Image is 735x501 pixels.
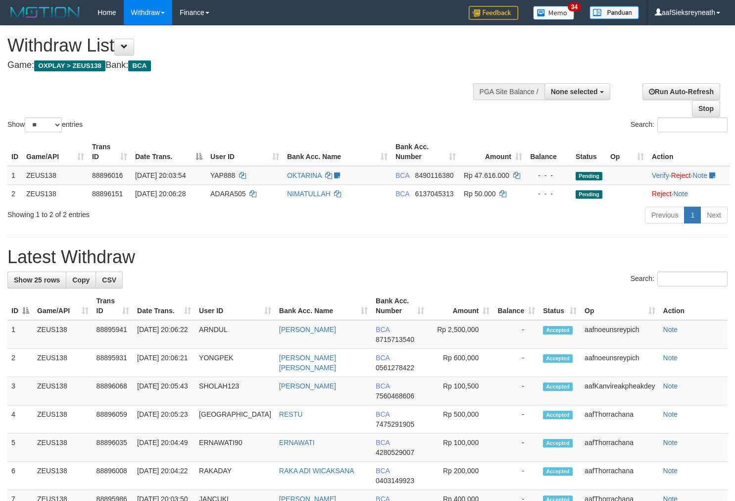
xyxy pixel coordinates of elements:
a: Copy [66,272,96,288]
td: · · [648,166,730,185]
label: Search: [631,272,728,286]
td: - [493,349,539,377]
h1: Withdraw List [7,36,480,56]
td: 88895941 [93,320,134,349]
a: Note [663,467,678,475]
a: Previous [645,207,685,223]
span: [DATE] 20:06:28 [135,190,186,198]
span: YAP888 [210,171,235,179]
img: panduan.png [589,6,639,19]
td: ZEUS138 [22,184,88,203]
td: 2 [7,184,22,203]
td: 3 [7,377,33,405]
td: ERNAWATI90 [195,434,275,462]
span: BCA [376,326,390,334]
input: Search: [657,272,728,286]
td: Rp 600,000 [428,349,493,377]
td: 88896035 [93,434,134,462]
a: Note [663,354,678,362]
td: ZEUS138 [33,349,93,377]
a: Run Auto-Refresh [642,83,720,100]
td: YONGPEK [195,349,275,377]
span: Show 25 rows [14,276,60,284]
span: BCA [376,467,390,475]
label: Show entries [7,117,83,132]
div: - - - [530,189,568,199]
th: Amount: activate to sort column ascending [460,138,526,166]
th: ID: activate to sort column descending [7,292,33,320]
td: [GEOGRAPHIC_DATA] [195,405,275,434]
a: NIMATULLAH [287,190,331,198]
td: [DATE] 20:06:21 [133,349,195,377]
span: Accepted [543,383,573,391]
td: [DATE] 20:05:23 [133,405,195,434]
img: Feedback.jpg [469,6,518,20]
span: Pending [576,190,602,199]
input: Search: [657,117,728,132]
td: ZEUS138 [22,166,88,185]
span: Copy 7475291905 to clipboard [376,420,414,428]
th: Date Trans.: activate to sort column descending [131,138,206,166]
a: Note [663,326,678,334]
a: RESTU [279,410,302,418]
h4: Game: Bank: [7,60,480,70]
img: Button%20Memo.svg [533,6,575,20]
td: 88895931 [93,349,134,377]
a: Reject [671,171,691,179]
td: 1 [7,166,22,185]
a: Reject [652,190,672,198]
label: Search: [631,117,728,132]
td: - [493,405,539,434]
a: [PERSON_NAME] [279,382,336,390]
span: ADARA505 [210,190,246,198]
th: Status [572,138,606,166]
a: ERNAWATI [279,439,315,446]
td: [DATE] 20:04:49 [133,434,195,462]
span: BCA [395,190,409,198]
td: · [648,184,730,203]
th: Game/API: activate to sort column ascending [22,138,88,166]
span: Copy [72,276,90,284]
span: Rp 50.000 [464,190,496,198]
td: [DATE] 20:05:43 [133,377,195,405]
td: 4 [7,405,33,434]
a: Note [673,190,688,198]
td: 5 [7,434,33,462]
th: Bank Acc. Name: activate to sort column ascending [283,138,392,166]
span: CSV [102,276,116,284]
span: Accepted [543,326,573,334]
span: BCA [376,410,390,418]
a: CSV [96,272,123,288]
th: User ID: activate to sort column ascending [195,292,275,320]
span: [DATE] 20:03:54 [135,171,186,179]
td: RAKADAY [195,462,275,490]
td: [DATE] 20:04:22 [133,462,195,490]
a: RAKA ADI WICAKSANA [279,467,354,475]
th: Bank Acc. Number: activate to sort column ascending [372,292,428,320]
td: SHOLAH123 [195,377,275,405]
a: Next [700,207,728,223]
a: Stop [692,100,720,117]
td: Rp 500,000 [428,405,493,434]
td: Rp 200,000 [428,462,493,490]
th: Balance [526,138,572,166]
span: BCA [376,439,390,446]
a: OKTARINA [287,171,322,179]
th: Trans ID: activate to sort column ascending [88,138,131,166]
span: 88896016 [92,171,123,179]
span: BCA [128,60,150,71]
span: Copy 4280529007 to clipboard [376,448,414,456]
td: 88896068 [93,377,134,405]
td: Rp 2,500,000 [428,320,493,349]
img: MOTION_logo.png [7,5,83,20]
span: Rp 47.616.000 [464,171,509,179]
th: Status: activate to sort column ascending [539,292,581,320]
td: ZEUS138 [33,434,93,462]
th: User ID: activate to sort column ascending [206,138,283,166]
td: aafThorrachana [581,462,659,490]
a: Verify [652,171,669,179]
td: aafThorrachana [581,405,659,434]
th: Op: activate to sort column ascending [606,138,648,166]
td: ARNDUL [195,320,275,349]
div: Showing 1 to 2 of 2 entries [7,206,299,220]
